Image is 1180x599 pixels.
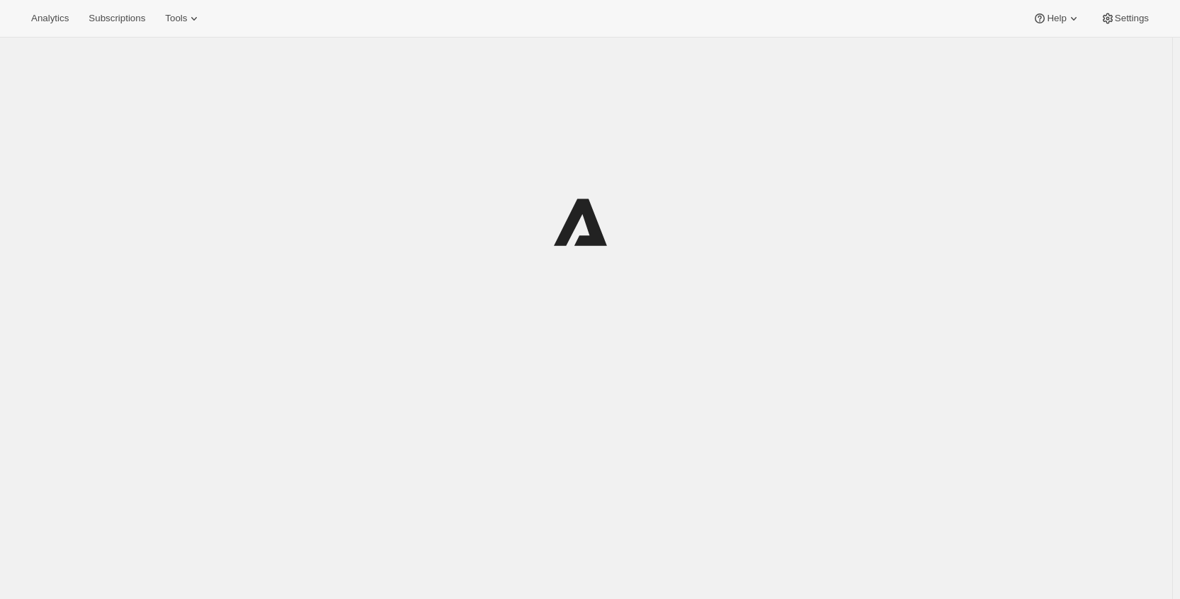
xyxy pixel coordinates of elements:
button: Help [1024,9,1089,28]
span: Analytics [31,13,69,24]
button: Subscriptions [80,9,154,28]
button: Tools [157,9,210,28]
span: Help [1047,13,1066,24]
span: Settings [1115,13,1149,24]
span: Tools [165,13,187,24]
span: Subscriptions [89,13,145,24]
button: Analytics [23,9,77,28]
button: Settings [1092,9,1157,28]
